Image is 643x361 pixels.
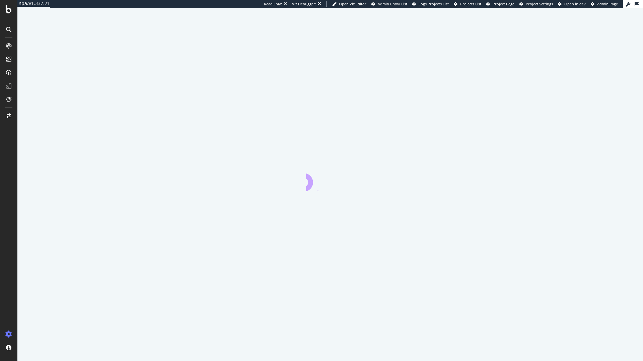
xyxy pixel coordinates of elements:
[564,1,586,6] span: Open in dev
[558,1,586,7] a: Open in dev
[378,1,407,6] span: Admin Crawl List
[591,1,618,7] a: Admin Page
[519,1,553,7] a: Project Settings
[486,1,514,7] a: Project Page
[264,1,282,7] div: ReadOnly:
[454,1,481,7] a: Projects List
[332,1,366,7] a: Open Viz Editor
[371,1,407,7] a: Admin Crawl List
[306,167,354,191] div: animation
[339,1,366,6] span: Open Viz Editor
[597,1,618,6] span: Admin Page
[460,1,481,6] span: Projects List
[419,1,449,6] span: Logs Projects List
[412,1,449,7] a: Logs Projects List
[493,1,514,6] span: Project Page
[292,1,316,7] div: Viz Debugger:
[526,1,553,6] span: Project Settings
